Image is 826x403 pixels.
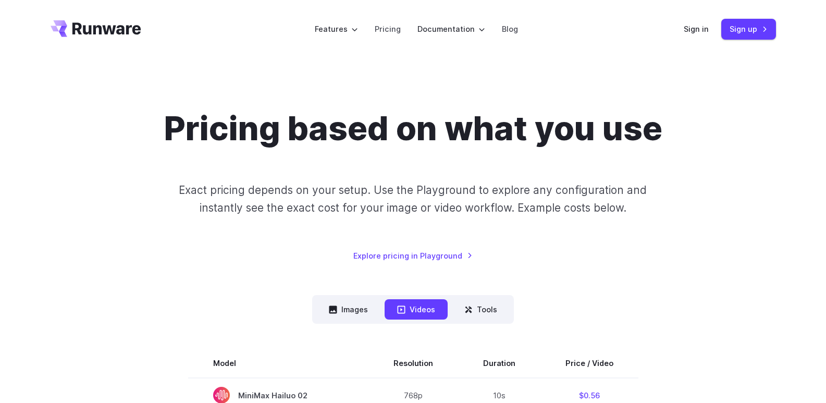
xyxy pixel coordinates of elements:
[721,19,776,39] a: Sign up
[452,299,510,320] button: Tools
[684,23,709,35] a: Sign in
[164,108,662,148] h1: Pricing based on what you use
[316,299,380,320] button: Images
[368,349,458,378] th: Resolution
[51,20,141,37] a: Go to /
[385,299,448,320] button: Videos
[159,181,667,216] p: Exact pricing depends on your setup. Use the Playground to explore any configuration and instantl...
[188,349,368,378] th: Model
[502,23,518,35] a: Blog
[315,23,358,35] label: Features
[458,349,540,378] th: Duration
[353,250,473,262] a: Explore pricing in Playground
[417,23,485,35] label: Documentation
[540,349,638,378] th: Price / Video
[375,23,401,35] a: Pricing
